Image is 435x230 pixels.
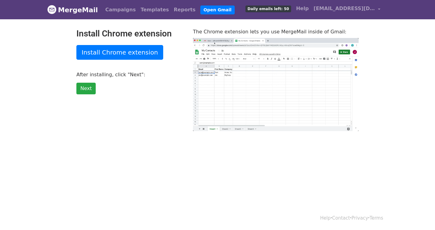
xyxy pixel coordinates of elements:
[138,4,171,16] a: Templates
[245,6,291,12] span: Daily emails left: 50
[47,5,56,14] img: MergeMail logo
[171,4,198,16] a: Reports
[370,215,383,221] a: Terms
[352,215,368,221] a: Privacy
[76,28,184,39] h2: Install Chrome extension
[320,215,331,221] a: Help
[332,215,350,221] a: Contact
[47,3,98,16] a: MergeMail
[76,45,163,60] a: Install Chrome extension
[314,5,375,12] span: [EMAIL_ADDRESS][DOMAIN_NAME]
[76,71,184,78] p: After installing, click "Next":
[193,28,359,35] p: The Chrome extension lets you use MergeMail inside of Gmail:
[76,83,96,94] a: Next
[103,4,138,16] a: Campaigns
[311,2,383,17] a: [EMAIL_ADDRESS][DOMAIN_NAME]
[243,2,294,15] a: Daily emails left: 50
[200,6,234,14] a: Open Gmail
[294,2,311,15] a: Help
